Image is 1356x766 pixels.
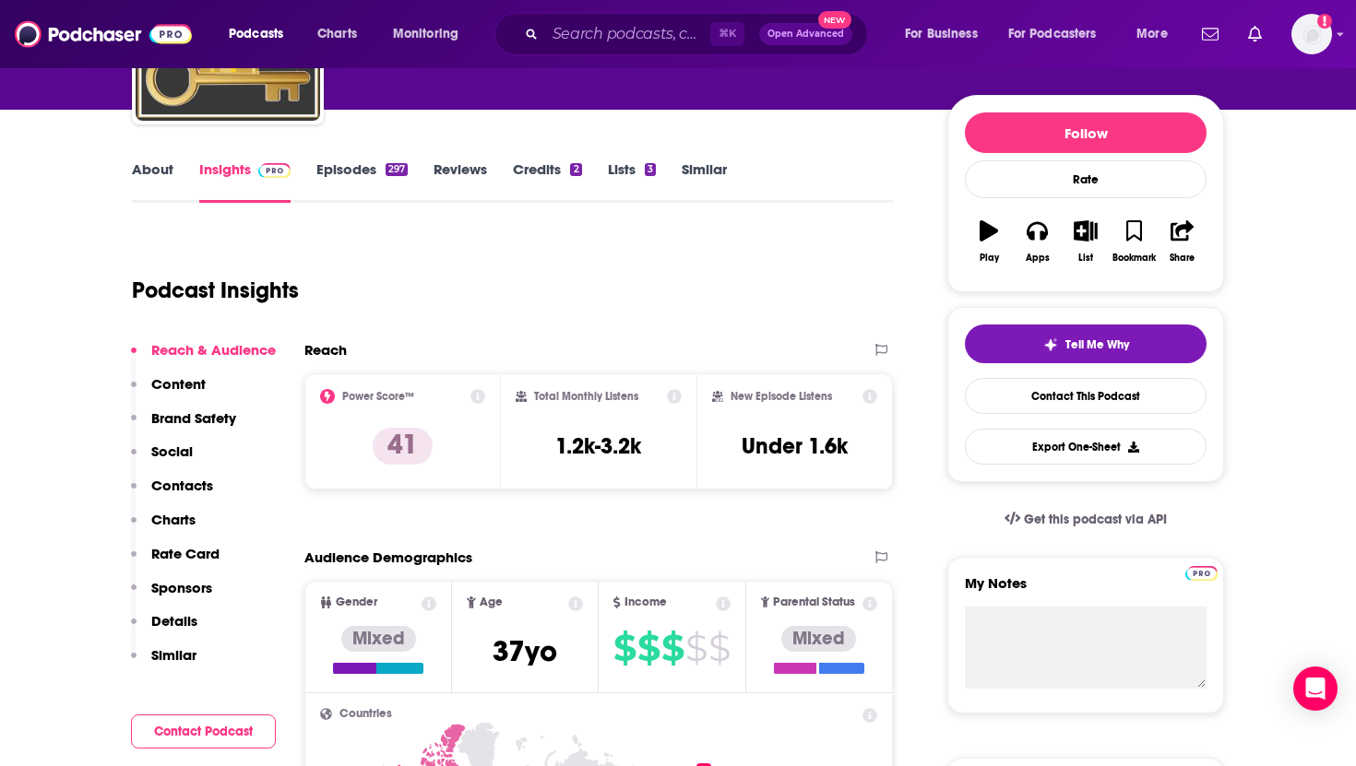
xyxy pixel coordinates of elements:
div: 3 [645,163,656,176]
a: Show notifications dropdown [1241,18,1269,50]
img: Podchaser Pro [258,163,291,178]
svg: Add a profile image [1317,14,1332,29]
button: Contacts [131,477,213,511]
button: Content [131,375,206,409]
a: Contact This Podcast [965,378,1207,414]
span: Tell Me Why [1065,337,1129,352]
span: $ [637,633,660,663]
h3: Under 1.6k [742,432,848,460]
div: 2 [570,163,581,176]
p: Brand Safety [151,409,236,427]
span: Age [480,596,503,608]
div: Rate [965,160,1207,198]
a: Get this podcast via API [990,497,1182,542]
span: Logged in as kkitamorn [1291,14,1332,54]
span: Get this podcast via API [1024,512,1167,527]
button: Share [1159,208,1207,275]
span: $ [613,633,636,663]
div: Search podcasts, credits, & more... [512,13,886,55]
h2: Reach [304,341,347,359]
button: Apps [1013,208,1061,275]
button: Social [131,442,193,477]
a: Similar [682,160,727,203]
span: For Business [905,21,978,47]
div: Bookmark [1112,253,1156,264]
span: Gender [336,596,377,608]
h2: New Episode Listens [731,390,832,403]
img: Podchaser Pro [1185,566,1218,581]
a: Charts [305,19,368,49]
span: New [818,11,851,29]
a: Pro website [1185,563,1218,581]
h2: Audience Demographics [304,548,472,566]
button: open menu [996,19,1124,49]
button: Rate Card [131,545,220,579]
div: Play [980,253,999,264]
img: User Profile [1291,14,1332,54]
span: Monitoring [393,21,458,47]
button: Brand Safety [131,409,236,443]
span: Income [624,596,667,608]
h2: Total Monthly Listens [534,390,638,403]
p: Details [151,612,197,630]
img: Podchaser - Follow, Share and Rate Podcasts [15,17,192,52]
p: Content [151,375,206,393]
p: Charts [151,511,196,528]
button: open menu [892,19,1001,49]
button: Similar [131,646,196,680]
span: Countries [339,708,392,720]
button: open menu [380,19,482,49]
button: open menu [216,19,307,49]
img: tell me why sparkle [1043,337,1058,352]
div: List [1078,253,1093,264]
p: 41 [373,428,433,465]
button: Charts [131,511,196,545]
a: Show notifications dropdown [1195,18,1226,50]
div: Share [1170,253,1195,264]
div: 297 [386,163,408,176]
p: Social [151,442,193,460]
p: Rate Card [151,545,220,562]
button: tell me why sparkleTell Me Why [965,324,1207,363]
input: Search podcasts, credits, & more... [545,19,710,49]
p: Contacts [151,477,213,494]
span: $ [708,633,730,663]
p: Similar [151,646,196,664]
button: Contact Podcast [131,714,276,748]
h2: Power Score™ [342,390,414,403]
span: Podcasts [229,21,283,47]
a: Credits2 [513,160,581,203]
button: Show profile menu [1291,14,1332,54]
button: Follow [965,112,1207,153]
div: Mixed [341,626,416,652]
a: Lists3 [608,160,656,203]
a: InsightsPodchaser Pro [199,160,291,203]
button: Details [131,612,197,646]
p: Reach & Audience [151,341,276,359]
span: $ [661,633,684,663]
span: Open Advanced [767,29,844,39]
button: Sponsors [131,579,212,613]
a: About [132,160,173,203]
div: Apps [1026,253,1050,264]
span: Charts [317,21,357,47]
button: Export One-Sheet [965,429,1207,465]
div: Open Intercom Messenger [1293,666,1338,711]
button: Bookmark [1110,208,1158,275]
span: $ [685,633,707,663]
span: More [1136,21,1168,47]
h3: 1.2k-3.2k [555,432,641,460]
span: ⌘ K [710,22,744,46]
button: Play [965,208,1013,275]
span: Parental Status [773,596,855,608]
button: open menu [1124,19,1191,49]
button: Reach & Audience [131,341,276,375]
label: My Notes [965,574,1207,607]
button: List [1062,208,1110,275]
p: Sponsors [151,579,212,596]
span: 37 yo [493,633,557,669]
h1: Podcast Insights [132,277,299,304]
a: Episodes297 [316,160,408,203]
div: Mixed [781,626,856,652]
a: Reviews [434,160,487,203]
